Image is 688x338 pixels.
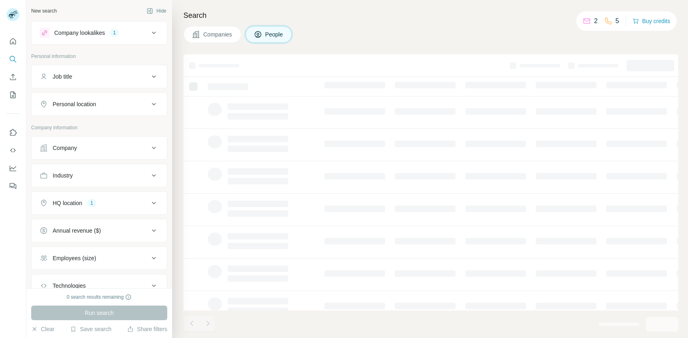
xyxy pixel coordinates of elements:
[32,276,167,295] button: Technologies
[53,171,73,180] div: Industry
[53,199,82,207] div: HQ location
[110,29,119,36] div: 1
[6,52,19,66] button: Search
[6,179,19,193] button: Feedback
[53,100,96,108] div: Personal location
[127,325,167,333] button: Share filters
[32,23,167,43] button: Company lookalikes1
[54,29,105,37] div: Company lookalikes
[6,70,19,84] button: Enrich CSV
[31,53,167,60] p: Personal information
[67,293,132,301] div: 0 search results remaining
[53,73,72,81] div: Job title
[31,7,57,15] div: New search
[32,193,167,213] button: HQ location1
[32,67,167,86] button: Job title
[53,282,86,290] div: Technologies
[616,16,619,26] p: 5
[203,30,233,39] span: Companies
[6,143,19,158] button: Use Surfe API
[6,161,19,175] button: Dashboard
[32,138,167,158] button: Company
[32,221,167,240] button: Annual revenue ($)
[6,125,19,140] button: Use Surfe on LinkedIn
[87,199,96,207] div: 1
[32,94,167,114] button: Personal location
[265,30,284,39] span: People
[53,144,77,152] div: Company
[183,10,678,21] h4: Search
[53,254,96,262] div: Employees (size)
[32,248,167,268] button: Employees (size)
[31,325,54,333] button: Clear
[141,5,172,17] button: Hide
[70,325,111,333] button: Save search
[594,16,598,26] p: 2
[31,124,167,131] p: Company information
[633,15,670,27] button: Buy credits
[32,166,167,185] button: Industry
[6,88,19,102] button: My lists
[6,34,19,49] button: Quick start
[53,227,101,235] div: Annual revenue ($)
